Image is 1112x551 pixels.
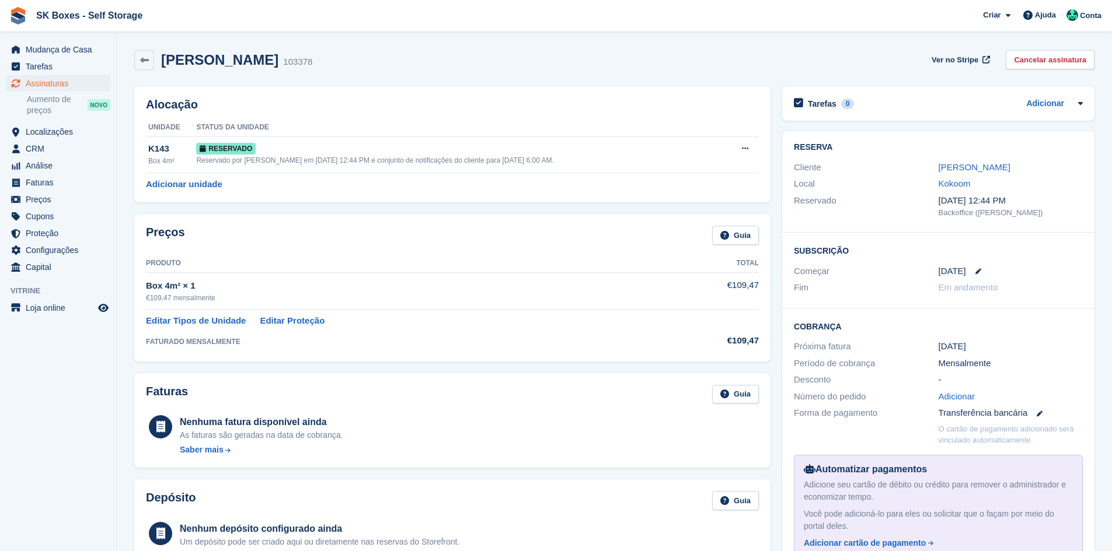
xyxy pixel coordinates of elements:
span: Ajuda [1035,9,1056,21]
a: menu [6,75,110,92]
span: Ver no Stripe [932,54,978,66]
a: Kokoom [939,178,971,188]
div: Reservado [794,194,938,219]
div: FATURADO MENSALMENTE [146,336,667,347]
span: Conta [1080,10,1101,22]
a: menu [6,259,110,275]
p: Um depósito pode ser criado aqui ou diretamente nas reservas do Storefront. [180,536,459,548]
h2: [PERSON_NAME] [161,52,278,68]
a: Adicionar cartão de pagamento [804,537,1068,549]
div: Automatizar pagamentos [804,462,1073,476]
div: Começar [794,265,938,278]
h2: Reserva [794,143,1083,152]
span: Aumento de preços [27,94,88,116]
a: Cancelar assinatura [1006,50,1094,69]
td: €109,47 [667,272,759,309]
th: Unidade [146,118,196,137]
a: Adicionar unidade [146,178,222,191]
a: SK Boxes - Self Storage [32,6,147,25]
div: Saber mais [180,444,224,456]
div: €109,47 [667,334,759,348]
a: Saber mais [180,444,343,456]
div: As faturas são geradas na data de cobrança. [180,429,343,441]
th: Produto [146,254,667,273]
h2: Preços [146,226,185,245]
h2: Tarefas [808,99,836,109]
div: Você pode adicioná-lo para eles ou solicitar que o façam por meio do portal deles. [804,508,1073,532]
h2: Subscrição [794,244,1083,256]
a: menu [6,242,110,258]
h2: Depósito [146,491,196,510]
a: menu [6,157,110,174]
div: Nenhum depósito configurado ainda [180,522,459,536]
div: Box 4m² [148,156,196,166]
span: Configurações [26,242,96,258]
span: Tarefas [26,58,96,75]
th: Total [667,254,759,273]
div: Adicionar cartão de pagamento [804,537,926,549]
span: Reservado [196,143,256,155]
div: K143 [148,142,196,156]
div: Backoffice ([PERSON_NAME]) [939,207,1083,219]
a: Guia [712,491,759,510]
span: Vitrine [11,285,116,297]
a: Editar Tipos de Unidade [146,314,246,328]
a: Aumento de preços NOVO [27,93,110,117]
div: €109,47 mensalmente [146,293,667,303]
img: Cláudio Borges [1066,9,1078,21]
a: menu [6,41,110,58]
a: menu [6,208,110,224]
h2: Cobrança [794,320,1083,332]
div: Adicione seu cartão de débito ou crédito para remover o administrador e economizar tempo. [804,479,1073,503]
a: Ver no Stripe [927,50,992,69]
a: Adicionar [939,390,975,403]
a: Adicionar [1026,97,1064,111]
div: Número do pedido [794,390,938,403]
div: - [939,373,1083,387]
a: menu [6,191,110,208]
span: CRM [26,141,96,157]
a: menu [6,300,110,316]
div: Cliente [794,161,938,174]
span: Criar [983,9,1001,21]
a: [PERSON_NAME] [939,162,1010,172]
a: Guia [712,385,759,404]
div: Desconto [794,373,938,387]
span: Loja online [26,300,96,316]
div: NOVO [88,99,110,111]
span: Faturas [26,174,96,191]
a: menu [6,174,110,191]
div: Fim [794,281,938,294]
span: Cupons [26,208,96,224]
div: Reservado por [PERSON_NAME] em [DATE] 12:44 PM e conjunto de notificações do cliente para [DATE] ... [196,155,723,166]
div: Período de cobrança [794,357,938,370]
span: Assinaturas [26,75,96,92]
span: Análise [26,157,96,174]
div: Forma de pagamento [794,406,938,420]
a: Editar Proteção [260,314,325,328]
div: [DATE] [939,340,1083,353]
time: 2025-09-01 00:00:00 UTC [939,265,966,278]
div: Transferência bancária [939,406,1083,420]
a: Guia [712,226,759,245]
a: Loja de pré-visualização [96,301,110,315]
div: Próxima fatura [794,340,938,353]
div: 0 [841,99,855,109]
span: Localizações [26,124,96,140]
th: Status da unidade [196,118,723,137]
span: Capital [26,259,96,275]
div: [DATE] 12:44 PM [939,194,1083,208]
a: menu [6,225,110,241]
h2: Alocação [146,98,759,111]
div: Box 4m² × 1 [146,279,667,293]
div: Mensalmente [939,357,1083,370]
span: Proteção [26,225,96,241]
a: menu [6,58,110,75]
p: O cartão de pagamento adicionado será vinculado automaticamente [939,423,1083,446]
div: Local [794,177,938,191]
div: Nenhuma fatura disponível ainda [180,415,343,429]
img: stora-icon-8386f47178a22dfd0bd8f6a31ec36ba5ce8667c1dd55bd0f319d3a0aa187defe.svg [9,7,27,24]
a: menu [6,124,110,140]
span: Em andamento [939,282,998,292]
div: 103378 [283,55,312,69]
